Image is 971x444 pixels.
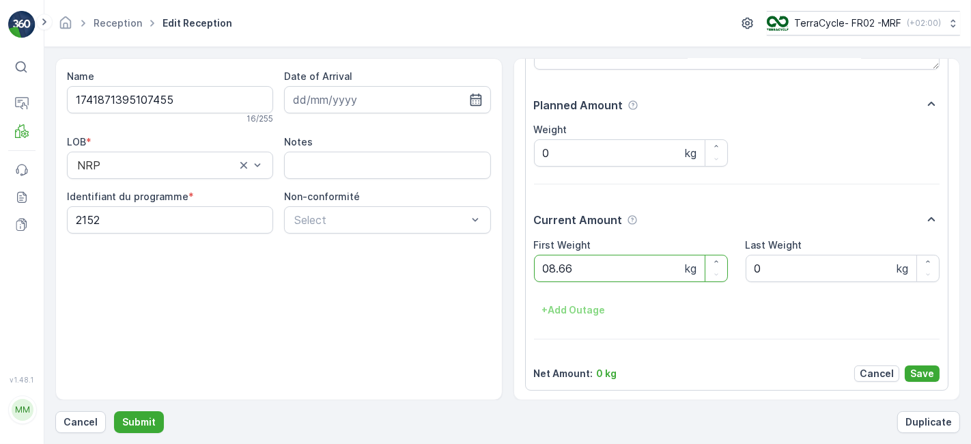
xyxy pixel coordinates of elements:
label: Last Weight [746,239,802,251]
p: 0 kg [597,367,617,380]
p: Duplicate [905,415,952,429]
label: Date of Arrival [284,70,352,82]
p: Net Amount : [534,367,593,380]
p: Save [910,367,934,380]
label: Non-conformité [284,191,360,202]
button: TerraCycle- FR02 -MRF(+02:00) [767,11,960,36]
span: v 1.48.1 [8,376,36,384]
button: Cancel [854,365,899,382]
label: LOB [67,136,86,148]
p: ( +02:00 ) [907,18,941,29]
p: Select [294,212,466,228]
p: Planned Amount [534,97,623,113]
label: Weight [534,124,567,135]
a: Homepage [58,20,73,32]
p: + Add Outage [542,303,606,317]
label: Notes [284,136,313,148]
img: logo [8,11,36,38]
p: kg [685,260,696,277]
button: Cancel [55,411,106,433]
div: Help Tooltip Icon [628,100,638,111]
div: Help Tooltip Icon [627,214,638,225]
button: Duplicate [897,411,960,433]
p: Current Amount [534,212,623,228]
label: First Weight [534,239,591,251]
input: dd/mm/yyyy [284,86,490,113]
p: kg [685,145,696,161]
p: TerraCycle- FR02 -MRF [794,16,901,30]
p: 16 / 255 [247,113,273,124]
label: Name [67,70,94,82]
img: terracycle.png [767,16,789,31]
p: Submit [122,415,156,429]
p: Cancel [860,367,894,380]
button: +Add Outage [534,299,614,321]
label: Identifiant du programme [67,191,188,202]
p: Cancel [64,415,98,429]
button: Submit [114,411,164,433]
p: kg [897,260,908,277]
span: Edit Reception [160,16,235,30]
button: Save [905,365,940,382]
button: MM [8,387,36,433]
div: MM [12,399,33,421]
a: Reception [94,17,142,29]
